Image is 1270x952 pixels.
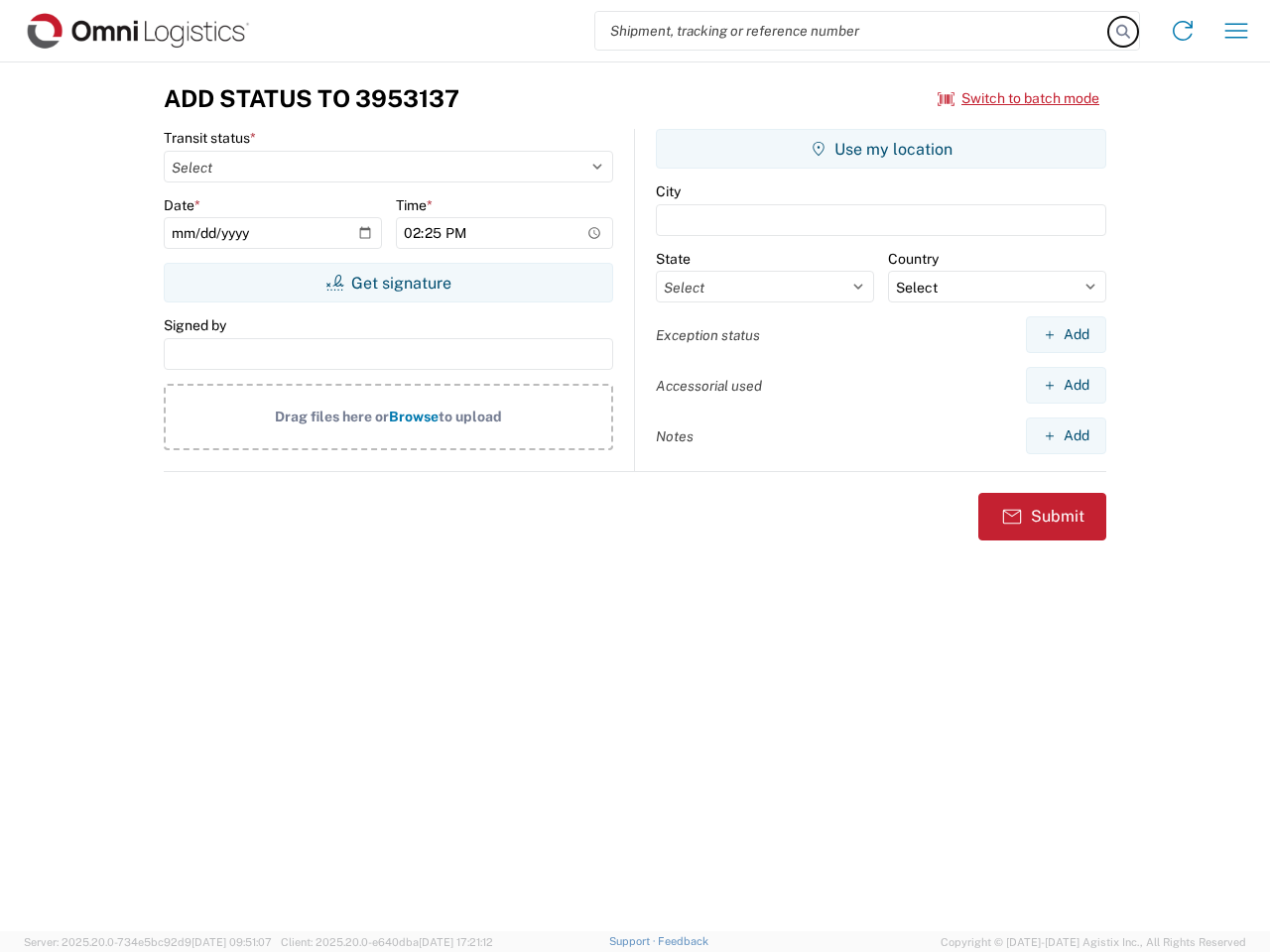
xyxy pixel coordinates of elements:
[656,427,694,445] label: Notes
[396,196,433,214] label: Time
[1026,367,1106,404] button: Add
[656,377,762,395] label: Accessorial used
[1026,316,1106,353] button: Add
[595,12,1109,50] input: Shipment, tracking or reference number
[978,493,1106,540] button: Submit
[164,316,226,334] label: Signed by
[658,935,708,947] a: Feedback
[191,936,272,948] span: [DATE] 09:51:07
[281,936,493,948] span: Client: 2025.20.0-e640dba
[164,196,200,214] label: Date
[938,82,1099,115] button: Switch to batch mode
[656,182,681,200] label: City
[164,129,256,147] label: Transit status
[609,935,659,947] a: Support
[656,250,691,268] label: State
[164,263,613,302] button: Get signature
[439,409,502,424] span: to upload
[941,933,1246,951] span: Copyright © [DATE]-[DATE] Agistix Inc., All Rights Reserved
[419,936,493,948] span: [DATE] 17:21:12
[1026,417,1106,454] button: Add
[164,84,459,113] h3: Add Status to 3953137
[24,936,272,948] span: Server: 2025.20.0-734e5bc92d9
[275,409,389,424] span: Drag files here or
[389,409,439,424] span: Browse
[888,250,939,268] label: Country
[656,129,1106,169] button: Use my location
[656,326,760,344] label: Exception status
